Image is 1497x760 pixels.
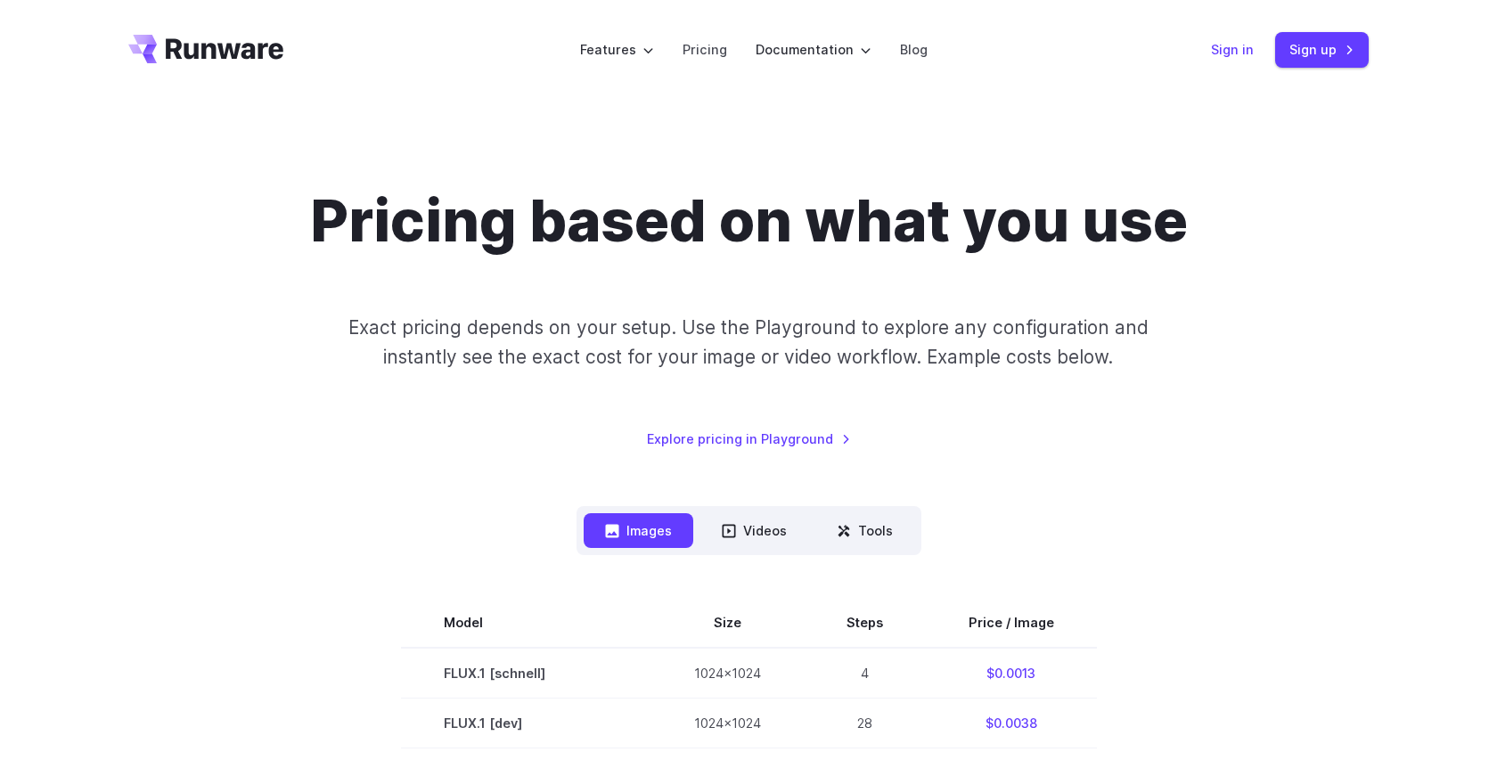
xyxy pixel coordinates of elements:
[700,513,808,548] button: Videos
[647,429,851,449] a: Explore pricing in Playground
[815,513,914,548] button: Tools
[401,598,651,648] th: Model
[651,699,804,748] td: 1024x1024
[683,39,727,60] a: Pricing
[804,648,926,699] td: 4
[401,699,651,748] td: FLUX.1 [dev]
[756,39,871,60] label: Documentation
[651,598,804,648] th: Size
[900,39,928,60] a: Blog
[926,648,1097,699] td: $0.0013
[651,648,804,699] td: 1024x1024
[580,39,654,60] label: Features
[128,35,283,63] a: Go to /
[584,513,693,548] button: Images
[401,648,651,699] td: FLUX.1 [schnell]
[804,699,926,748] td: 28
[804,598,926,648] th: Steps
[926,598,1097,648] th: Price / Image
[1275,32,1369,67] a: Sign up
[310,185,1188,256] h1: Pricing based on what you use
[926,699,1097,748] td: $0.0038
[1211,39,1254,60] a: Sign in
[315,313,1182,372] p: Exact pricing depends on your setup. Use the Playground to explore any configuration and instantl...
